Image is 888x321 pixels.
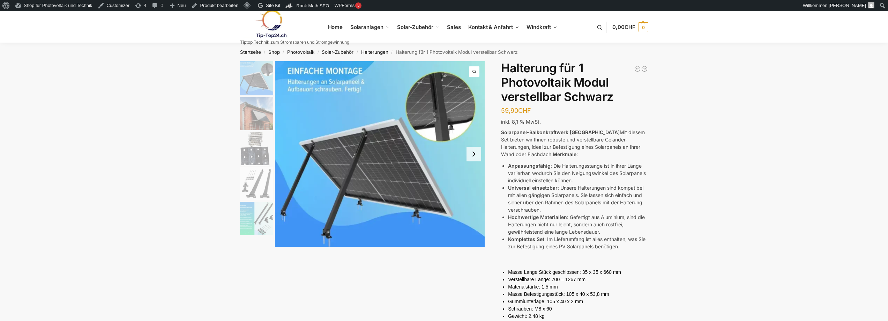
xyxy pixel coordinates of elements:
a: Solar-Zubehör [322,49,353,55]
a: Startseite [240,49,261,55]
a: Halterungen [361,49,388,55]
nav: Breadcrumb [227,43,661,61]
li: : Gefertigt aus Aluminium, sind die Halterungen nicht nur leicht, sondern auch rostfrei, gewährle... [508,213,648,235]
a: Halterung für 2 Photovoltaikmodule verstellbar [634,65,641,72]
img: Wandbefestigung [240,97,273,130]
strong: Solarpanel-Balkonkraftwerk [GEOGRAPHIC_DATA] [501,129,620,135]
span: Windkraft [527,24,551,30]
strong: Hochwertige Materialien [508,214,567,220]
p: Gummiunterlage: 105 x 40 x 2 mm [508,298,648,305]
img: solarpaneel Halterung Wand Lang Schwarz [240,61,273,95]
p: Gewicht: 2,48 kg [508,313,648,320]
p: Verstellbare Länge: 700 – 1267 mm [508,276,648,283]
strong: Anpassungsfähig [508,163,551,169]
p: Mit diesem Set bieten wir Ihnen robuste und verstellbare Geländer-Halterungen, ideal zur Befestig... [501,129,648,158]
span: Kontakt & Anfahrt [468,24,513,30]
div: 3 [355,2,361,9]
p: Masse Lange Stück geschlossen: 35 x 35 x 660 mm [508,269,648,276]
a: Shop [268,49,280,55]
a: Photovoltaik [287,49,314,55]
p: Materialstärke: 1,5 mm [508,283,648,291]
img: Teleskophalterung Schwarz [240,202,273,235]
span: [PERSON_NAME] [829,3,866,8]
img: Benutzerbild von Rupert Spoddig [868,2,874,8]
span: Solar-Zubehör [397,24,433,30]
a: Solar-Zubehör [394,12,442,43]
img: schrauben [240,132,273,165]
li: : Unsere Halterungen sind kompatibel mit allen gängigen Solarpanels. Sie lassen sich einfach und ... [508,184,648,213]
span: / [353,50,361,55]
span: CHF [518,107,531,114]
span: / [261,50,268,55]
span: Sales [447,24,461,30]
a: Solaranlagen [347,12,392,43]
img: solarpaneel Halterung Wand Lang Schwarz [275,61,485,247]
a: Kontakt & Anfahrt [465,12,522,43]
span: Solaranlagen [350,24,383,30]
span: inkl. 8,1 % MwSt. [501,119,541,125]
p: Tiptop Technik zum Stromsparen und Stromgewinnung [240,40,349,44]
nav: Cart contents [612,11,648,44]
li: : Die Halterungsstange ist in ihrer Länge variierbar, wodurch Sie den Neigungswinkel des Solarpan... [508,162,648,184]
img: Halterung Lang [240,167,273,200]
p: Masse Befestigungsstück: 105 x 40 x 53,8 mm [508,291,648,298]
a: Dachmontage-Set für 2 Solarmodule [641,65,648,72]
img: Solaranlagen, Speicheranlagen und Energiesparprodukte [240,10,301,38]
strong: Komplettes Set [508,236,544,242]
span: / [388,50,396,55]
span: 0 [639,22,648,32]
p: Schrauben: M8 x 60 [508,305,648,313]
strong: Merkmale [553,151,576,157]
h1: Halterung für 1 Photovoltaik Modul verstellbar Schwarz [501,61,648,104]
button: Next slide [467,147,481,161]
strong: Universal einsetzbar [508,185,558,191]
span: CHF [625,24,635,30]
span: Rank Math SEO [296,3,329,8]
span: / [314,50,322,55]
span: / [280,50,287,55]
a: Solarpaneel Halterung Wand Lang Schwarzsolarpaneel Halterung Wand Lang Schwarz [275,61,485,247]
span: 0,00 [612,24,635,30]
a: Windkraft [524,12,560,43]
a: Sales [444,12,464,43]
li: : Im Lieferumfang ist alles enthalten, was Sie zur Befestigung eines PV Solarpanels benötigen. [508,235,648,250]
a: 0,00CHF 0 [612,17,648,38]
span: Site Kit [266,3,280,8]
bdi: 59,90 [501,107,531,114]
